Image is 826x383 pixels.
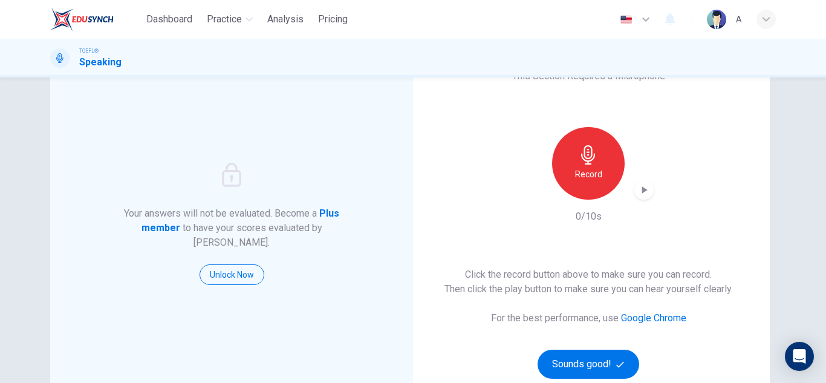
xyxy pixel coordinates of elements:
[200,264,264,285] button: Unlock Now
[262,8,308,30] button: Analysis
[267,12,304,27] span: Analysis
[491,311,686,326] h6: For the best performance, use
[50,7,141,31] a: EduSynch logo
[575,167,602,182] h6: Record
[621,312,686,324] a: Google Chrome
[619,15,634,24] img: en
[79,47,99,55] span: TOEFL®
[552,127,625,200] button: Record
[538,350,639,379] button: Sounds good!
[313,8,353,30] button: Pricing
[202,8,258,30] button: Practice
[736,12,742,27] div: A
[707,10,726,29] img: Profile picture
[785,342,814,371] div: Open Intercom Messenger
[50,7,114,31] img: EduSynch logo
[576,209,602,224] h6: 0/10s
[318,12,348,27] span: Pricing
[141,8,197,30] button: Dashboard
[444,267,733,296] h6: Click the record button above to make sure you can record. Then click the play button to make sur...
[123,206,341,250] h6: Your answers will not be evaluated. Become a to have your scores evaluated by [PERSON_NAME].
[207,12,242,27] span: Practice
[79,55,122,70] h1: Speaking
[146,12,192,27] span: Dashboard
